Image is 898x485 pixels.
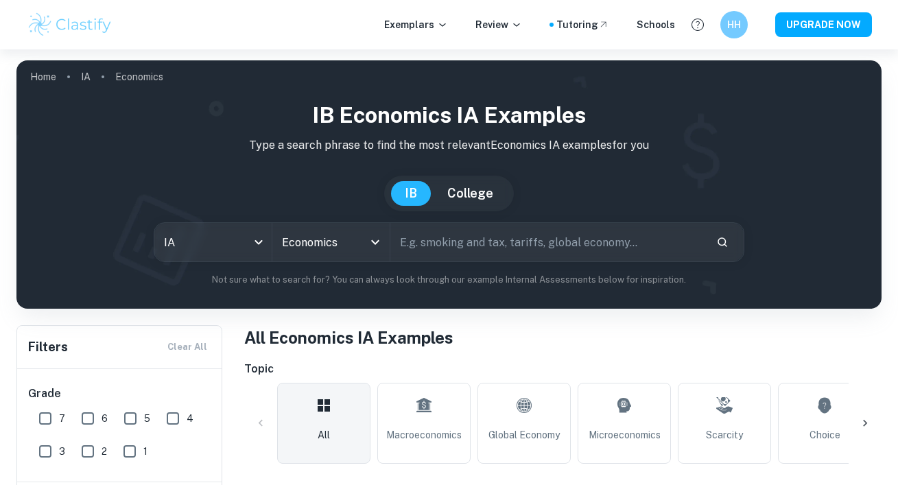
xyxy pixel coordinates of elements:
input: E.g. smoking and tax, tariffs, global economy... [390,223,705,261]
a: Tutoring [556,17,609,32]
span: Microeconomics [589,427,661,442]
a: IA [81,67,91,86]
span: 3 [59,444,65,459]
button: Help and Feedback [686,13,709,36]
p: Review [475,17,522,32]
span: 2 [102,444,107,459]
img: profile cover [16,60,882,309]
h1: IB Economics IA examples [27,99,871,132]
p: Economics [115,69,163,84]
h6: Grade [28,386,212,402]
button: Open [366,233,385,252]
span: Macroeconomics [386,427,462,442]
span: 4 [187,411,193,426]
span: All [318,427,330,442]
div: IA [154,223,272,261]
h1: All Economics IA Examples [244,325,882,350]
span: 7 [59,411,65,426]
h6: Filters [28,338,68,357]
button: College [434,181,507,206]
span: Choice [810,427,840,442]
span: 1 [143,444,147,459]
button: IB [391,181,431,206]
p: Exemplars [384,17,448,32]
span: 6 [102,411,108,426]
button: HH [720,11,748,38]
button: UPGRADE NOW [775,12,872,37]
p: Type a search phrase to find the most relevant Economics IA examples for you [27,137,871,154]
span: Global Economy [488,427,560,442]
button: Search [711,230,734,254]
span: Scarcity [706,427,743,442]
h6: HH [726,17,742,32]
img: Clastify logo [27,11,114,38]
span: 5 [144,411,150,426]
h6: Topic [244,361,882,377]
a: Home [30,67,56,86]
p: Not sure what to search for? You can always look through our example Internal Assessments below f... [27,273,871,287]
a: Schools [637,17,675,32]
